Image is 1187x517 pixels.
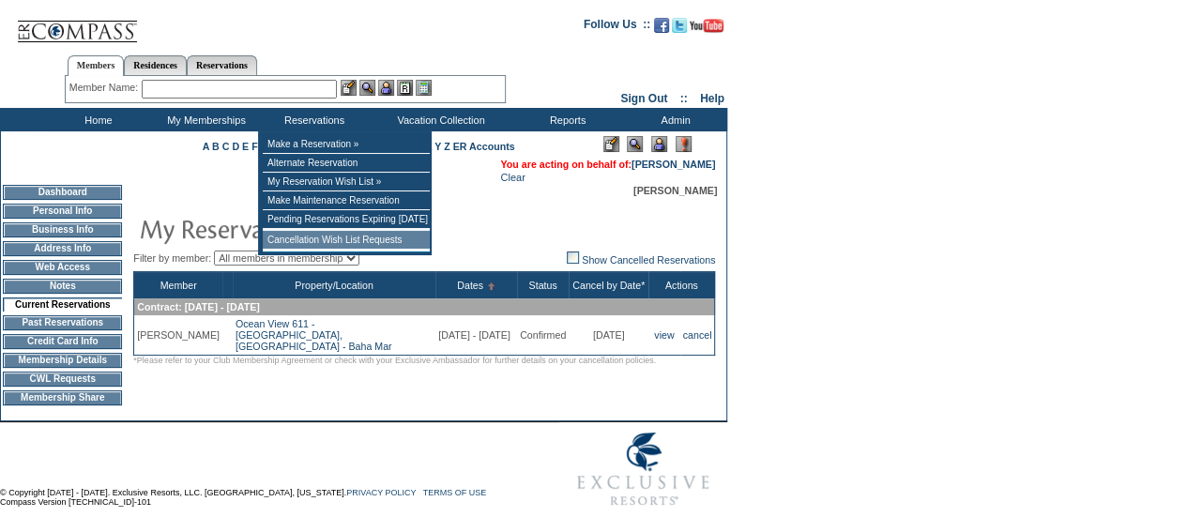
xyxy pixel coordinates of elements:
img: Ascending [483,282,495,290]
span: *Please refer to your Club Membership Agreement or check with your Exclusive Ambassador for furth... [133,356,656,365]
a: B [212,141,220,152]
td: Business Info [3,222,122,237]
td: Past Reservations [3,315,122,330]
img: Reservations [397,80,413,96]
td: CWL Requests [3,372,122,387]
td: Make Maintenance Reservation [263,191,430,210]
a: F [251,141,258,152]
img: pgTtlMyReservations.gif [139,209,514,247]
img: chk_off.JPG [567,251,579,264]
a: Sign Out [620,92,667,105]
td: Reservations [258,108,366,131]
a: C [222,141,230,152]
a: Members [68,55,125,76]
a: Residences [124,55,187,75]
td: Dashboard [3,185,122,200]
td: [DATE] [569,315,648,356]
td: Reports [511,108,619,131]
a: [PERSON_NAME] [632,159,715,170]
td: My Memberships [150,108,258,131]
td: Membership Details [3,353,122,368]
span: Filter by member: [133,252,211,264]
img: b_calculator.gif [416,80,432,96]
span: You are acting on behalf of: [500,159,715,170]
img: Log Concern/Member Elevation [676,136,692,152]
a: E [242,141,249,152]
a: view [654,329,674,341]
td: Make a Reservation » [263,135,430,154]
td: Pending Reservations Expiring [DATE] [263,210,430,229]
a: PRIVACY POLICY [346,488,416,497]
a: Member [160,280,197,291]
a: Become our fan on Facebook [654,23,669,35]
td: Alternate Reservation [263,154,430,173]
span: :: [680,92,688,105]
span: Contract: [DATE] - [DATE] [137,301,259,312]
a: Dates [457,280,483,291]
td: Credit Card Info [3,334,122,349]
a: Subscribe to our YouTube Channel [690,23,723,35]
td: Web Access [3,260,122,275]
div: Member Name: [69,80,142,96]
a: Reservations [187,55,257,75]
a: Help [700,92,724,105]
img: View [359,80,375,96]
td: [DATE] - [DATE] [435,315,517,356]
a: Status [528,280,556,291]
td: Admin [619,108,727,131]
a: cancel [683,329,712,341]
td: Cancellation Wish List Requests [263,231,430,250]
img: Follow us on Twitter [672,18,687,33]
td: Address Info [3,241,122,256]
img: Impersonate [378,80,394,96]
td: My Reservation Wish List » [263,173,430,191]
img: View Mode [627,136,643,152]
img: b_edit.gif [341,80,357,96]
a: Property/Location [295,280,373,291]
a: Clear [500,172,525,183]
a: Cancel by Date* [572,280,645,291]
a: Z [444,141,450,152]
a: Follow us on Twitter [672,23,687,35]
td: Confirmed [517,315,569,356]
img: Compass Home [16,5,138,43]
img: Impersonate [651,136,667,152]
img: Edit Mode [603,136,619,152]
td: Membership Share [3,390,122,405]
th: Actions [648,272,715,299]
a: A [203,141,209,152]
a: TERMS OF USE [423,488,487,497]
span: [PERSON_NAME] [633,185,717,196]
a: Ocean View 611 -[GEOGRAPHIC_DATA], [GEOGRAPHIC_DATA] - Baha Mar [236,318,392,352]
td: Notes [3,279,122,294]
td: Follow Us :: [584,16,650,38]
td: Personal Info [3,204,122,219]
td: Vacation Collection [366,108,511,131]
td: [PERSON_NAME] [134,315,222,356]
a: ER Accounts [453,141,515,152]
img: Subscribe to our YouTube Channel [690,19,723,33]
img: Become our fan on Facebook [654,18,669,33]
a: Y [434,141,441,152]
td: Home [42,108,150,131]
a: Show Cancelled Reservations [567,254,715,266]
img: Exclusive Resorts [559,422,727,516]
a: D [232,141,239,152]
td: Current Reservations [3,297,122,312]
